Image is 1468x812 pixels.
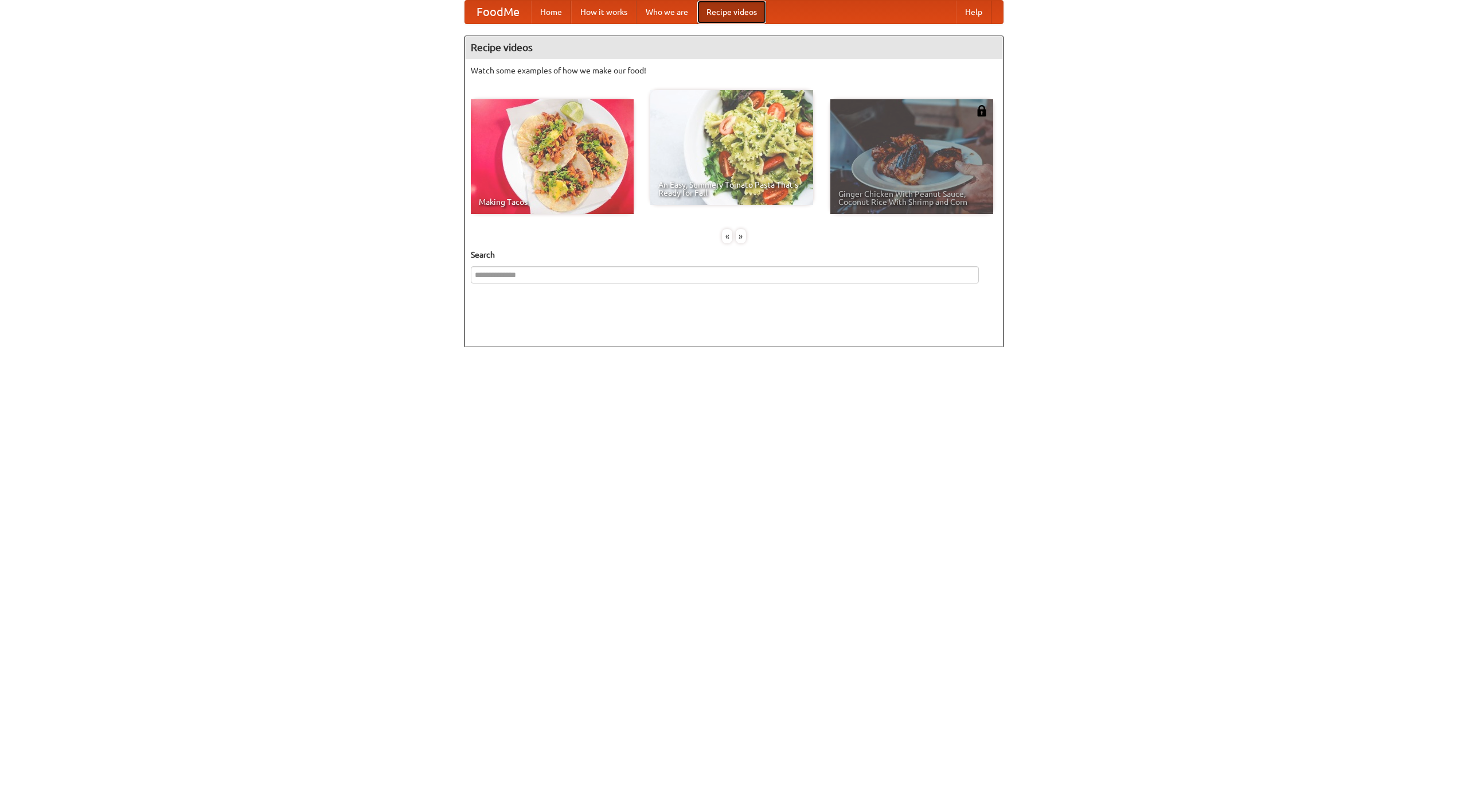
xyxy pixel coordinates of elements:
a: How it works [571,1,637,24]
h4: Recipe videos [465,36,1003,59]
div: « [722,229,732,243]
a: Who we are [637,1,697,24]
a: Help [956,1,991,24]
span: An Easy, Summery Tomato Pasta That's Ready for Fall [658,181,805,197]
span: Making Tacos [479,198,626,206]
div: » [736,229,746,243]
p: Watch some examples of how we make our food! [471,65,997,76]
img: 483408.png [976,105,987,116]
a: An Easy, Summery Tomato Pasta That's Ready for Fall [650,90,813,205]
a: Making Tacos [471,99,634,214]
a: FoodMe [465,1,531,24]
a: Recipe videos [697,1,766,24]
a: Home [531,1,571,24]
h5: Search [471,249,997,261]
